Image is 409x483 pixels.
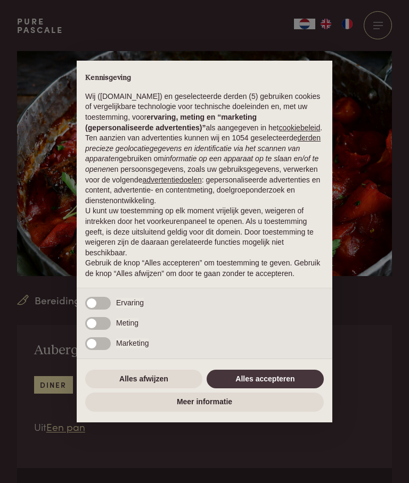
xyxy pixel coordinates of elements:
[85,133,324,206] p: Ten aanzien van advertenties kunnen wij en 1054 geselecteerde gebruiken om en persoonsgegevens, z...
[207,370,324,389] button: Alles accepteren
[85,73,324,83] h2: Kennisgeving
[116,298,144,309] span: Ervaring
[85,113,257,132] strong: ervaring, meting en “marketing (gepersonaliseerde advertenties)”
[142,175,201,186] button: advertentiedoelen
[85,91,324,133] p: Wij ([DOMAIN_NAME]) en geselecteerde derden (5) gebruiken cookies of vergelijkbare technologie vo...
[85,370,202,389] button: Alles afwijzen
[85,154,318,173] em: informatie op een apparaat op te slaan en/of te openen
[116,338,149,349] span: Marketing
[279,123,320,132] a: cookiebeleid
[85,206,324,258] p: U kunt uw toestemming op elk moment vrijelijk geven, weigeren of intrekken door het voorkeurenpan...
[116,318,138,329] span: Meting
[85,144,300,163] em: precieze geolocatiegegevens en identificatie via het scannen van apparaten
[298,133,321,144] button: derden
[85,258,324,279] p: Gebruik de knop “Alles accepteren” om toestemming te geven. Gebruik de knop “Alles afwijzen” om d...
[85,393,324,412] button: Meer informatie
